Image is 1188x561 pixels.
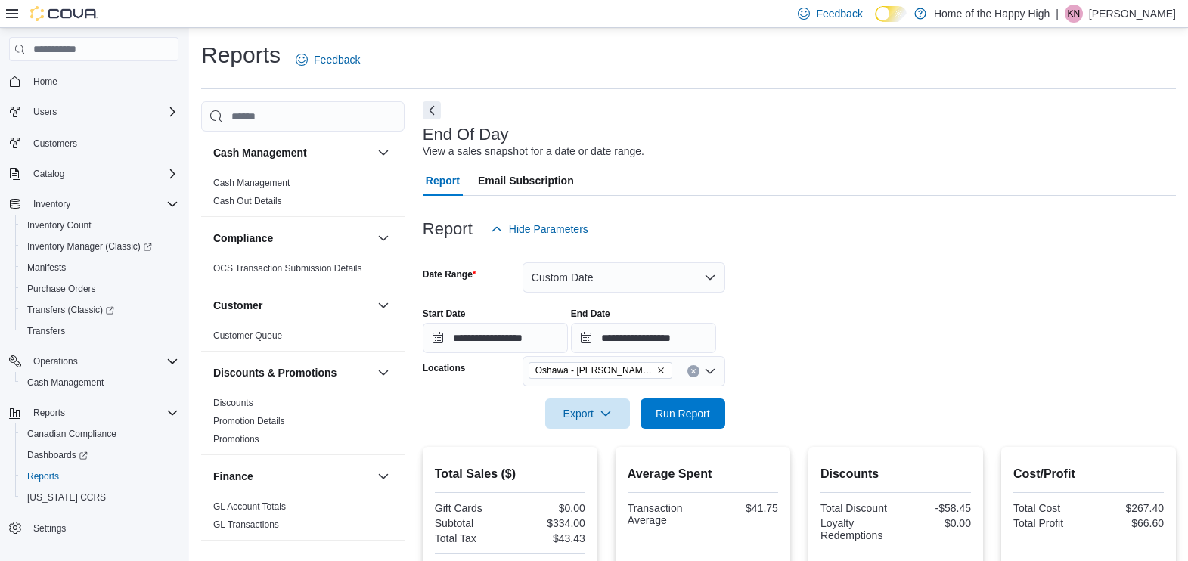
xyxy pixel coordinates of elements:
span: Inventory Count [21,216,178,234]
div: Total Tax [435,532,507,544]
span: Catalog [27,165,178,183]
a: Cash Out Details [213,196,282,206]
span: KN [1068,5,1081,23]
a: Transfers (Classic) [15,299,185,321]
div: $0.00 [898,517,971,529]
button: Hide Parameters [485,214,594,244]
button: Inventory [3,194,185,215]
label: Date Range [423,268,476,280]
a: Manifests [21,259,72,277]
span: Inventory Count [27,219,92,231]
button: Reports [27,404,71,422]
div: Total Profit [1013,517,1086,529]
span: Transfers [21,322,178,340]
span: Reports [27,470,59,482]
p: Home of the Happy High [934,5,1050,23]
div: Discounts & Promotions [201,394,405,454]
span: Oshawa - [PERSON_NAME] St - Friendly Stranger [535,363,653,378]
div: $0.00 [513,502,585,514]
a: Customer Queue [213,330,282,341]
span: Inventory Manager (Classic) [21,237,178,256]
span: Canadian Compliance [21,425,178,443]
button: Open list of options [704,365,716,377]
button: Compliance [213,231,371,246]
a: Inventory Manager (Classic) [15,236,185,257]
span: OCS Transaction Submission Details [213,262,362,274]
span: GL Account Totals [213,501,286,513]
button: Discounts & Promotions [374,364,392,382]
div: Cash Management [201,174,405,216]
span: Feedback [314,52,360,67]
a: Cash Management [213,178,290,188]
span: Manifests [27,262,66,274]
a: Inventory Count [21,216,98,234]
p: | [1056,5,1059,23]
span: Inventory Manager (Classic) [27,240,152,253]
div: $41.75 [706,502,778,514]
button: Cash Management [15,372,185,393]
div: Compliance [201,259,405,284]
span: Home [27,72,178,91]
span: Reports [27,404,178,422]
span: Oshawa - Gibb St - Friendly Stranger [529,362,672,379]
button: Catalog [3,163,185,184]
span: Transfers (Classic) [21,301,178,319]
a: GL Account Totals [213,501,286,512]
label: Locations [423,362,466,374]
a: OCS Transaction Submission Details [213,263,362,274]
span: Settings [33,522,66,535]
span: Report [426,166,460,196]
img: Cova [30,6,98,21]
input: Dark Mode [875,6,907,22]
span: Settings [27,519,178,538]
h3: Compliance [213,231,273,246]
a: Feedback [290,45,366,75]
span: Dashboards [27,449,88,461]
span: Transfers (Classic) [27,304,114,316]
div: Loyalty Redemptions [820,517,893,541]
button: Inventory [27,195,76,213]
button: Reports [15,466,185,487]
p: [PERSON_NAME] [1089,5,1176,23]
a: Dashboards [15,445,185,466]
button: Canadian Compliance [15,423,185,445]
a: Inventory Manager (Classic) [21,237,158,256]
a: Reports [21,467,65,485]
span: Cash Management [27,377,104,389]
div: Total Discount [820,502,893,514]
div: $334.00 [513,517,585,529]
span: Transfers [27,325,65,337]
button: Next [423,101,441,119]
input: Press the down key to open a popover containing a calendar. [423,323,568,353]
button: Manifests [15,257,185,278]
div: $43.43 [513,532,585,544]
button: Discounts & Promotions [213,365,371,380]
div: $66.60 [1091,517,1164,529]
span: Customers [33,138,77,150]
span: Promotion Details [213,415,285,427]
button: Remove Oshawa - Gibb St - Friendly Stranger from selection in this group [656,366,665,375]
button: Export [545,398,630,429]
button: Custom Date [523,262,725,293]
a: Purchase Orders [21,280,102,298]
label: Start Date [423,308,466,320]
span: Customer Queue [213,330,282,342]
button: Finance [213,469,371,484]
div: View a sales snapshot for a date or date range. [423,144,644,160]
a: Settings [27,519,72,538]
h2: Discounts [820,465,971,483]
h3: Discounts & Promotions [213,365,337,380]
a: GL Transactions [213,519,279,530]
div: Gift Cards [435,502,507,514]
span: Purchase Orders [27,283,96,295]
a: Promotion Details [213,416,285,426]
label: End Date [571,308,610,320]
a: Transfers [21,322,71,340]
span: Run Report [656,406,710,421]
h3: Report [423,220,473,238]
h3: Cash Management [213,145,307,160]
div: Transaction Average [628,502,700,526]
a: Promotions [213,434,259,445]
span: Cash Out Details [213,195,282,207]
span: Customers [27,133,178,152]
